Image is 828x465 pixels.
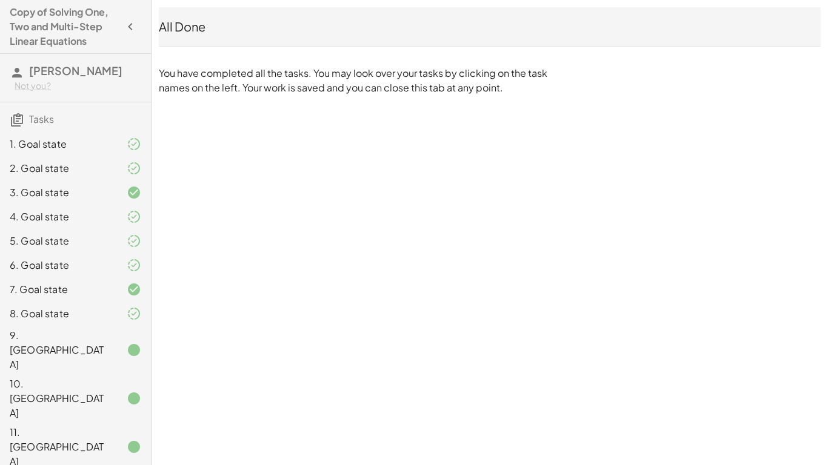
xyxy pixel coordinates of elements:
div: 7. Goal state [10,282,107,297]
i: Task finished and part of it marked as correct. [127,234,141,248]
div: 1. Goal state [10,137,107,151]
div: Not you? [15,80,141,92]
h4: Copy of Solving One, Two and Multi-Step Linear Equations [10,5,119,48]
div: 3. Goal state [10,185,107,200]
div: 8. Goal state [10,306,107,321]
span: Tasks [29,113,54,125]
i: Task finished. [127,391,141,406]
i: Task finished. [127,343,141,357]
div: All Done [159,18,821,35]
i: Task finished. [127,440,141,454]
div: 10. [GEOGRAPHIC_DATA] [10,377,107,420]
div: 6. Goal state [10,258,107,272]
i: Task finished and part of it marked as correct. [127,258,141,272]
div: 9. [GEOGRAPHIC_DATA] [10,328,107,372]
div: 4. Goal state [10,209,107,224]
div: 5. Goal state [10,234,107,248]
i: Task finished and part of it marked as correct. [127,306,141,321]
i: Task finished and part of it marked as correct. [127,209,141,224]
div: 2. Goal state [10,161,107,176]
p: You have completed all the tasks. You may look over your tasks by clicking on the task names on t... [159,66,553,95]
i: Task finished and correct. [127,185,141,200]
i: Task finished and correct. [127,282,141,297]
i: Task finished and part of it marked as correct. [127,161,141,176]
span: [PERSON_NAME] [29,64,122,77]
i: Task finished and part of it marked as correct. [127,137,141,151]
